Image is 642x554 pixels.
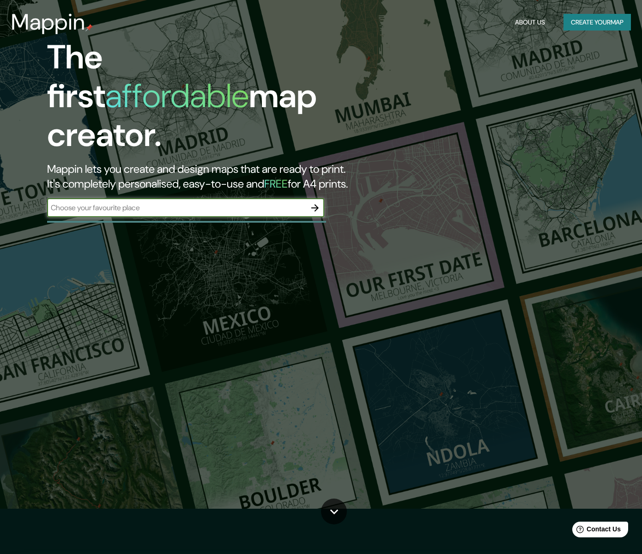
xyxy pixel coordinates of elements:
[11,9,85,35] h3: Mappin
[563,14,631,31] button: Create yourmap
[105,74,249,117] h1: affordable
[264,177,288,191] h5: FREE
[85,24,93,31] img: mappin-pin
[560,518,632,544] iframe: Help widget launcher
[47,162,368,191] h2: Mappin lets you create and design maps that are ready to print. It's completely personalised, eas...
[511,14,549,31] button: About Us
[47,202,306,213] input: Choose your favourite place
[47,38,368,162] h1: The first map creator.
